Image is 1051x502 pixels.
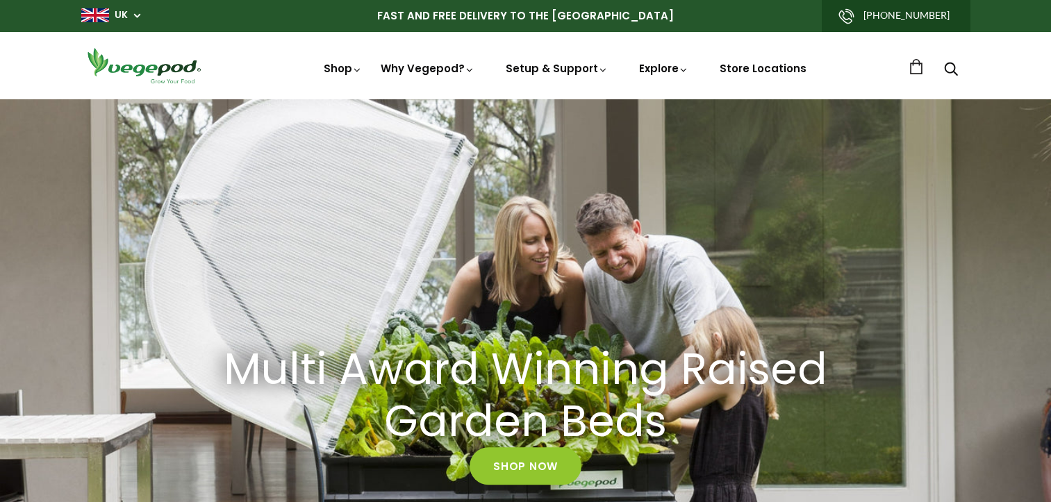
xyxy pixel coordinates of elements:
a: Why Vegepod? [381,61,475,76]
a: Shop [324,61,363,76]
a: Multi Award Winning Raised Garden Beds [196,344,856,448]
a: Explore [639,61,689,76]
a: Shop Now [470,448,581,485]
img: Vegepod [81,46,206,85]
a: Search [944,63,958,78]
a: Store Locations [720,61,806,76]
img: gb_large.png [81,8,109,22]
a: UK [115,8,128,22]
a: Setup & Support [506,61,609,76]
h2: Multi Award Winning Raised Garden Beds [213,344,838,448]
